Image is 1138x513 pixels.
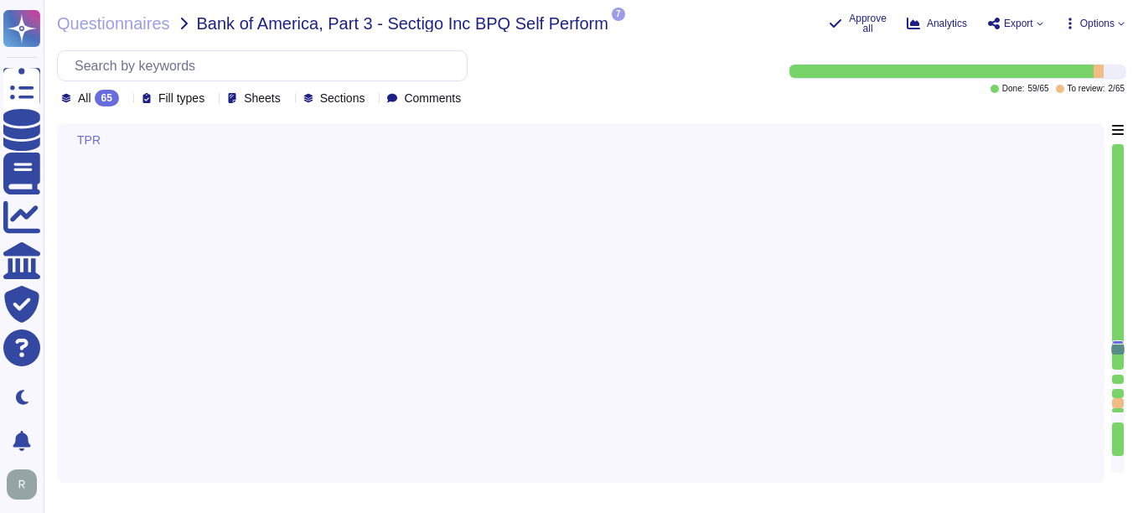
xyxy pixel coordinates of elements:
span: TPR [77,134,101,146]
span: Approve all [849,13,887,34]
span: Options [1080,18,1115,28]
button: user [3,466,49,503]
span: 2 / 65 [1109,85,1125,93]
span: Export [1004,18,1033,28]
span: All [78,92,91,104]
span: Sections [320,92,365,104]
span: 59 / 65 [1027,85,1048,93]
div: 65 [95,90,119,106]
button: Analytics [907,17,967,30]
span: To review: [1068,85,1105,93]
span: Done: [1002,85,1025,93]
span: Sheets [244,92,281,104]
span: Questionnaires [57,15,170,32]
span: Comments [404,92,461,104]
span: 7 [612,8,625,21]
span: Analytics [927,18,967,28]
input: Search by keywords [66,51,467,80]
span: Fill types [158,92,204,104]
img: user [7,469,37,500]
button: Approve all [829,13,887,34]
span: Bank of America, Part 3 - Sectigo Inc BPQ Self Perform [197,15,608,32]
